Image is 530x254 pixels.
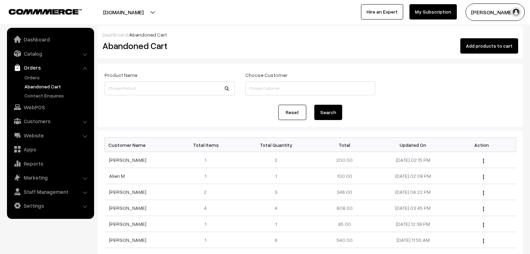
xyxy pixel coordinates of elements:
[314,105,342,120] button: Search
[278,105,306,120] a: Reset
[23,92,92,99] a: Contact Enquires
[9,157,92,170] a: Reports
[9,9,82,14] img: COMMMERCE
[242,138,310,152] th: Total Quantity
[379,184,447,200] td: [DATE] 06:22 PM
[310,168,379,184] td: 100.00
[102,32,128,38] a: Dashboard
[9,7,70,15] a: COMMMERCE
[173,152,242,168] td: 1
[379,152,447,168] td: [DATE] 02:15 PM
[310,232,379,248] td: 540.00
[9,115,92,127] a: Customers
[242,168,310,184] td: 1
[9,199,92,212] a: Settings
[109,189,146,195] a: [PERSON_NAME]
[105,138,174,152] th: Customer Name
[9,61,92,74] a: Orders
[245,71,287,79] label: Choose Customer
[173,138,242,152] th: Total Items
[447,138,516,152] th: Action
[9,33,92,46] a: Dashboard
[173,184,242,200] td: 2
[9,171,92,184] a: Marketing
[23,83,92,90] a: Abandoned Cart
[379,216,447,232] td: [DATE] 12:38 PM
[310,184,379,200] td: 346.00
[483,191,484,195] img: Menu
[511,7,521,17] img: user
[9,185,92,198] a: Staff Management
[9,143,92,156] a: Apps
[483,223,484,227] img: Menu
[105,81,235,95] input: Choose Product
[379,138,447,152] th: Updated On
[379,168,447,184] td: [DATE] 02:08 PM
[460,38,518,54] button: Add products to cart
[466,3,525,21] button: [PERSON_NAME]…
[9,129,92,142] a: Website
[310,152,379,168] td: 200.00
[242,216,310,232] td: 1
[129,32,167,38] span: Abandoned Cart
[242,152,310,168] td: 2
[245,81,376,95] input: Choose Customer
[483,239,484,243] img: Menu
[173,216,242,232] td: 1
[102,40,234,51] h2: Abandoned Cart
[173,168,242,184] td: 1
[109,221,146,227] a: [PERSON_NAME]
[242,200,310,216] td: 4
[173,232,242,248] td: 1
[105,71,137,79] label: Product Name
[242,184,310,200] td: 3
[483,207,484,211] img: Menu
[310,138,379,152] th: Total
[109,237,146,243] a: [PERSON_NAME]
[109,157,146,163] a: [PERSON_NAME]
[242,232,310,248] td: 6
[23,74,92,81] a: Orders
[173,200,242,216] td: 4
[361,4,403,19] a: Hire an Expert
[409,4,457,19] a: My Subscription
[109,205,146,211] a: [PERSON_NAME]
[109,173,125,179] a: Alien M
[483,159,484,163] img: Menu
[379,232,447,248] td: [DATE] 11:55 AM
[9,47,92,60] a: Catalog
[79,3,168,21] button: [DOMAIN_NAME]
[102,31,518,38] div: /
[310,216,379,232] td: 95.00
[483,175,484,179] img: Menu
[9,101,92,113] a: WebPOS
[379,200,447,216] td: [DATE] 03:45 PM
[310,200,379,216] td: 608.00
